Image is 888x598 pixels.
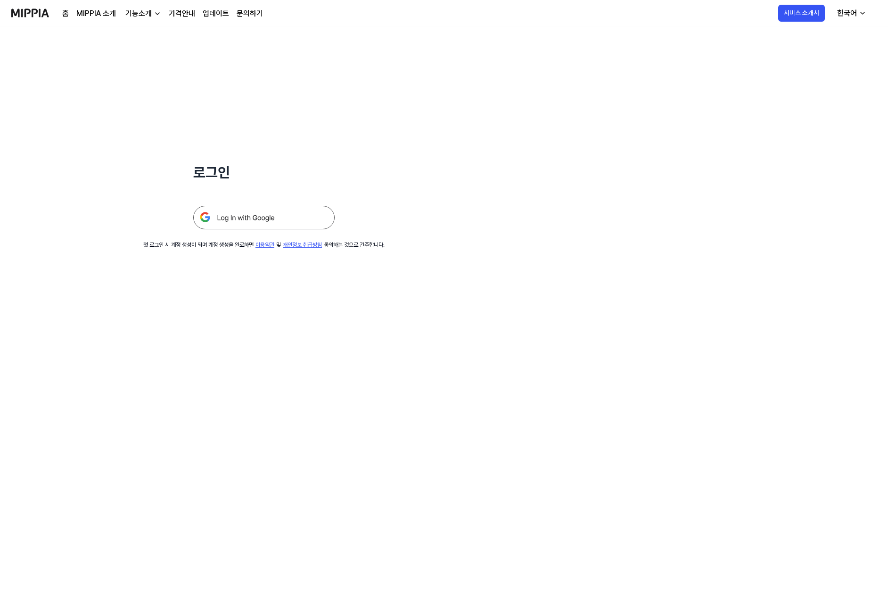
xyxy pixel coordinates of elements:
button: 기능소개 [123,8,161,19]
div: 첫 로그인 시 계정 생성이 되며 계정 생성을 완료하면 및 동의하는 것으로 간주합니다. [143,241,385,249]
div: 한국어 [835,8,859,19]
a: 문의하기 [237,8,263,19]
a: 홈 [62,8,69,19]
button: 한국어 [830,4,872,23]
h1: 로그인 [193,162,335,183]
a: 이용약관 [255,242,274,248]
div: 기능소개 [123,8,154,19]
a: 개인정보 취급방침 [283,242,322,248]
img: 구글 로그인 버튼 [193,206,335,229]
a: 업데이트 [203,8,229,19]
a: MIPPIA 소개 [76,8,116,19]
img: down [154,10,161,17]
a: 가격안내 [169,8,195,19]
button: 서비스 소개서 [778,5,825,22]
